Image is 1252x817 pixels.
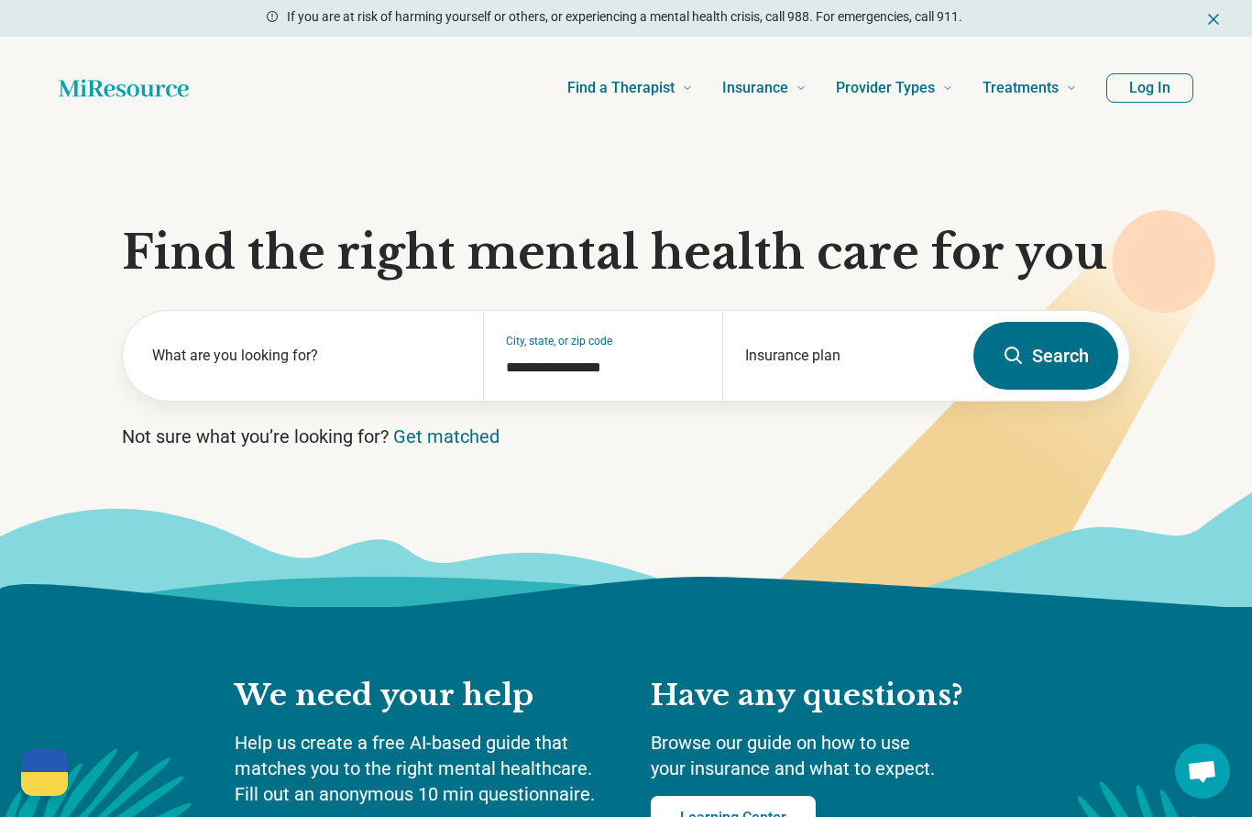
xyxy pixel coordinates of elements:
h2: Have any questions? [651,677,1017,715]
a: Insurance [722,51,807,125]
button: Log In [1106,73,1193,103]
p: If you are at risk of harming yourself or others, or experiencing a mental health crisis, call 98... [287,7,962,27]
h2: We need your help [235,677,614,715]
span: Find a Therapist [567,75,675,101]
a: Provider Types [836,51,953,125]
span: Treatments [983,75,1059,101]
p: Not sure what you’re looking for? [122,424,1130,449]
a: Get matched [393,425,500,447]
div: Open chat [1175,744,1230,799]
p: Browse our guide on how to use your insurance and what to expect. [651,730,1017,781]
h1: Find the right mental health care for you [122,226,1130,281]
p: Help us create a free AI-based guide that matches you to the right mental healthcare. Fill out an... [235,730,614,807]
button: Search [973,322,1118,390]
span: Provider Types [836,75,935,101]
a: Treatments [983,51,1077,125]
a: Find a Therapist [567,51,693,125]
span: Insurance [722,75,788,101]
a: Home page [59,70,189,106]
button: Dismiss [1204,7,1223,29]
label: What are you looking for? [152,345,461,367]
